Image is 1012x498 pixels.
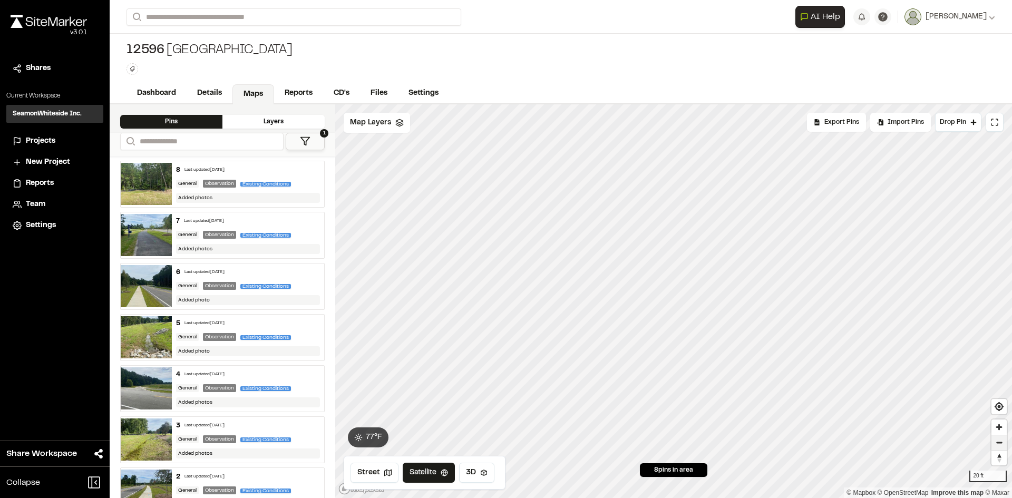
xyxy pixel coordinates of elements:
[240,284,291,289] span: Existing Conditions
[203,435,236,443] div: Observation
[26,63,51,74] span: Shares
[184,218,224,224] div: Last updated [DATE]
[126,63,138,75] button: Edit Tags
[931,489,984,496] a: Map feedback
[795,6,845,28] button: Open AI Assistant
[940,118,966,127] span: Drop Pin
[846,489,875,496] a: Mapbox
[120,133,139,150] button: Search
[121,418,172,461] img: file
[320,129,328,138] span: 1
[26,157,70,168] span: New Project
[203,486,236,494] div: Observation
[126,42,164,59] span: 12596
[6,476,40,489] span: Collapse
[351,463,398,483] button: Street
[11,15,87,28] img: rebrand.png
[176,165,180,175] div: 8
[795,6,849,28] div: Open AI Assistant
[26,220,56,231] span: Settings
[26,199,45,210] span: Team
[6,91,103,101] p: Current Workspace
[176,448,320,458] div: Added photos
[240,437,291,442] span: Existing Conditions
[121,265,172,307] img: file
[991,399,1007,414] button: Find my location
[904,8,995,25] button: [PERSON_NAME]
[203,180,236,188] div: Observation
[991,435,1007,450] button: Zoom out
[335,104,1012,498] canvas: Map
[935,113,981,132] button: Drop Pin
[126,83,187,103] a: Dashboard
[240,386,291,391] span: Existing Conditions
[176,268,180,277] div: 6
[203,282,236,290] div: Observation
[13,199,97,210] a: Team
[274,83,323,103] a: Reports
[403,463,455,483] button: Satellite
[991,450,1007,465] button: Reset bearing to north
[13,220,97,231] a: Settings
[338,483,385,495] a: Mapbox logo
[203,384,236,392] div: Observation
[176,282,199,290] div: General
[13,109,82,119] h3: SeamonWhiteside Inc.
[991,451,1007,465] span: Reset bearing to north
[176,472,180,482] div: 2
[926,11,987,23] span: [PERSON_NAME]
[176,231,199,239] div: General
[398,83,449,103] a: Settings
[807,113,866,132] div: No pins available to export
[878,489,929,496] a: OpenStreetMap
[888,118,924,127] span: Import Pins
[203,333,236,341] div: Observation
[176,435,199,443] div: General
[240,182,291,187] span: Existing Conditions
[654,465,693,475] span: 8 pins in area
[240,489,291,493] span: Existing Conditions
[176,217,180,226] div: 7
[811,11,840,23] span: AI Help
[184,423,225,429] div: Last updated [DATE]
[184,269,225,276] div: Last updated [DATE]
[176,180,199,188] div: General
[176,370,180,379] div: 4
[184,320,225,327] div: Last updated [DATE]
[991,419,1007,435] button: Zoom in
[203,231,236,239] div: Observation
[348,427,388,447] button: 77°F
[184,167,225,173] div: Last updated [DATE]
[985,489,1009,496] a: Maxar
[176,319,180,328] div: 5
[176,295,320,305] div: Added photo
[120,115,222,129] div: Pins
[184,372,225,378] div: Last updated [DATE]
[360,83,398,103] a: Files
[323,83,360,103] a: CD's
[121,214,172,256] img: file
[13,135,97,147] a: Projects
[286,133,325,150] button: 1
[184,474,225,480] div: Last updated [DATE]
[176,346,320,356] div: Added photo
[176,397,320,407] div: Added photos
[121,163,172,205] img: file
[240,233,291,238] span: Existing Conditions
[222,115,325,129] div: Layers
[13,178,97,189] a: Reports
[126,8,145,26] button: Search
[126,42,293,59] div: [GEOGRAPHIC_DATA]
[969,471,1007,482] div: 20 ft
[26,135,55,147] span: Projects
[26,178,54,189] span: Reports
[6,447,77,460] span: Share Workspace
[13,63,97,74] a: Shares
[240,335,291,340] span: Existing Conditions
[232,84,274,104] a: Maps
[187,83,232,103] a: Details
[11,28,87,37] div: Oh geez...please don't...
